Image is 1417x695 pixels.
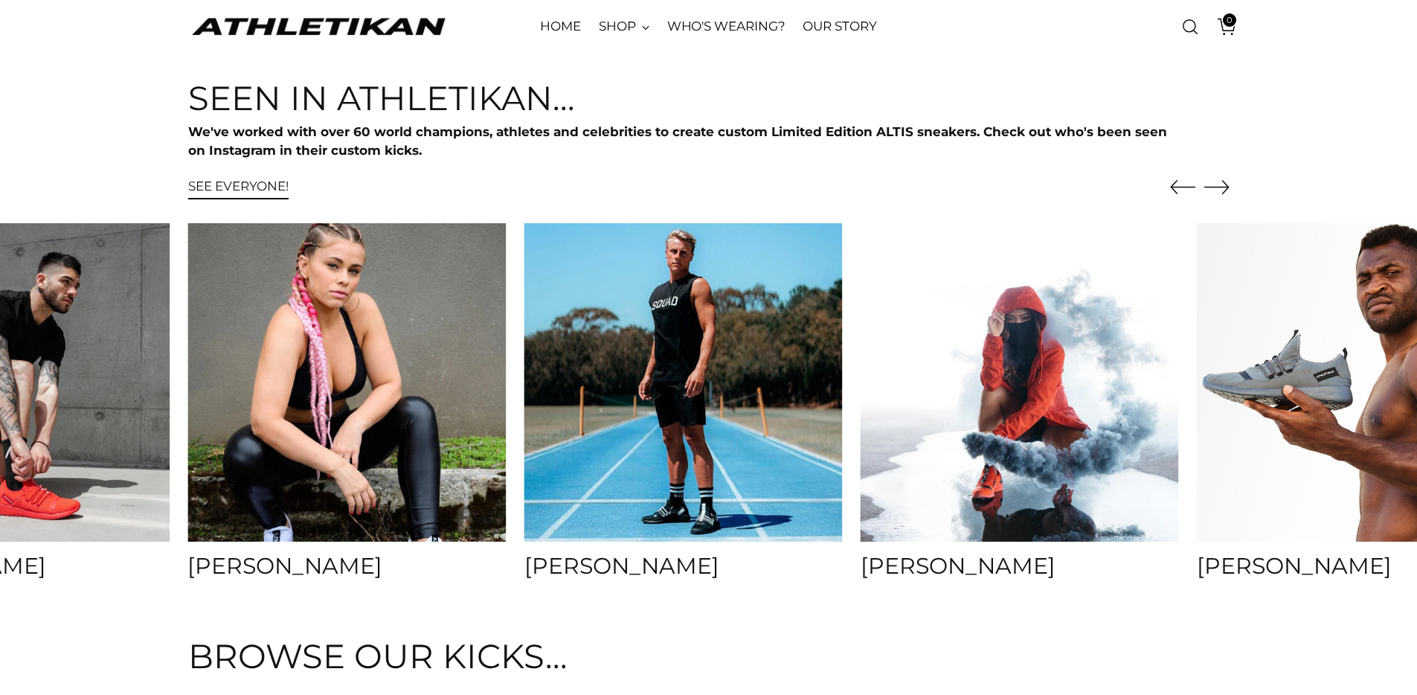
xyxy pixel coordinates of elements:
a: WHO'S WEARING? [667,10,785,43]
a: Open search modal [1175,12,1205,42]
h2: Browse our kickS... [188,638,1230,675]
h4: [PERSON_NAME] [524,554,843,578]
h4: [PERSON_NAME] [861,554,1179,578]
span: SEE EVERYONE! [188,179,289,193]
button: Move to next carousel slide [1204,174,1230,199]
a: OUR STORY [803,10,876,43]
h4: [PERSON_NAME] [187,554,506,578]
a: Open cart modal [1206,12,1236,42]
a: SEE EVERYONE! [188,179,289,199]
strong: We've worked with over 60 world champions, athletes and celebrities to create custom Limited Edit... [188,124,1167,158]
a: ATHLETIKAN [188,15,449,38]
button: Move to previous carousel slide [1170,175,1195,200]
h3: SEEN IN ATHLETIKAN... [188,80,1170,117]
a: SHOP [599,10,649,43]
span: 0 [1223,13,1236,27]
a: HOME [540,10,581,43]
